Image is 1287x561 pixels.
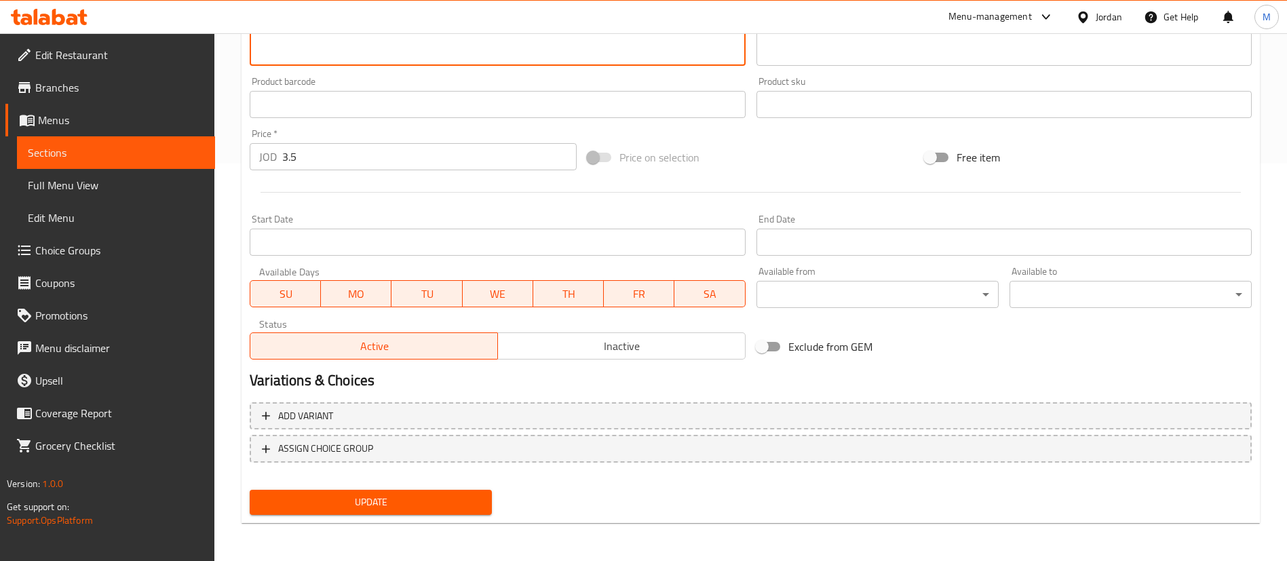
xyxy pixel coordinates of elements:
[7,475,40,492] span: Version:
[250,370,1252,391] h2: Variations & Choices
[5,364,215,397] a: Upsell
[5,332,215,364] a: Menu disclaimer
[5,429,215,462] a: Grocery Checklist
[619,149,699,166] span: Price on selection
[1096,9,1122,24] div: Jordan
[250,332,498,360] button: Active
[468,284,528,304] span: WE
[259,149,277,165] p: JOD
[35,79,204,96] span: Branches
[5,104,215,136] a: Menus
[278,440,373,457] span: ASSIGN CHOICE GROUP
[250,280,321,307] button: SU
[5,71,215,104] a: Branches
[5,267,215,299] a: Coupons
[17,201,215,234] a: Edit Menu
[397,284,457,304] span: TU
[1010,281,1252,308] div: ​
[35,438,204,454] span: Grocery Checklist
[674,280,745,307] button: SA
[17,136,215,169] a: Sections
[28,210,204,226] span: Edit Menu
[756,91,1252,118] input: Please enter product sku
[497,332,746,360] button: Inactive
[948,9,1032,25] div: Menu-management
[38,112,204,128] span: Menus
[35,242,204,258] span: Choice Groups
[788,338,872,355] span: Exclude from GEM
[957,149,1000,166] span: Free item
[17,169,215,201] a: Full Menu View
[35,307,204,324] span: Promotions
[5,39,215,71] a: Edit Restaurant
[5,234,215,267] a: Choice Groups
[533,280,604,307] button: TH
[7,498,69,516] span: Get support on:
[5,397,215,429] a: Coverage Report
[35,47,204,63] span: Edit Restaurant
[539,284,598,304] span: TH
[261,494,481,511] span: Update
[256,336,493,356] span: Active
[321,280,391,307] button: MO
[1263,9,1271,24] span: M
[609,284,669,304] span: FR
[503,336,740,356] span: Inactive
[250,490,492,515] button: Update
[28,177,204,193] span: Full Menu View
[35,275,204,291] span: Coupons
[463,280,533,307] button: WE
[42,475,63,492] span: 1.0.0
[35,372,204,389] span: Upsell
[7,511,93,529] a: Support.OpsPlatform
[250,402,1252,430] button: Add variant
[680,284,739,304] span: SA
[5,299,215,332] a: Promotions
[391,280,462,307] button: TU
[282,143,577,170] input: Please enter price
[250,91,745,118] input: Please enter product barcode
[35,405,204,421] span: Coverage Report
[326,284,386,304] span: MO
[604,280,674,307] button: FR
[756,281,999,308] div: ​
[250,435,1252,463] button: ASSIGN CHOICE GROUP
[28,144,204,161] span: Sections
[35,340,204,356] span: Menu disclaimer
[278,408,333,425] span: Add variant
[256,284,315,304] span: SU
